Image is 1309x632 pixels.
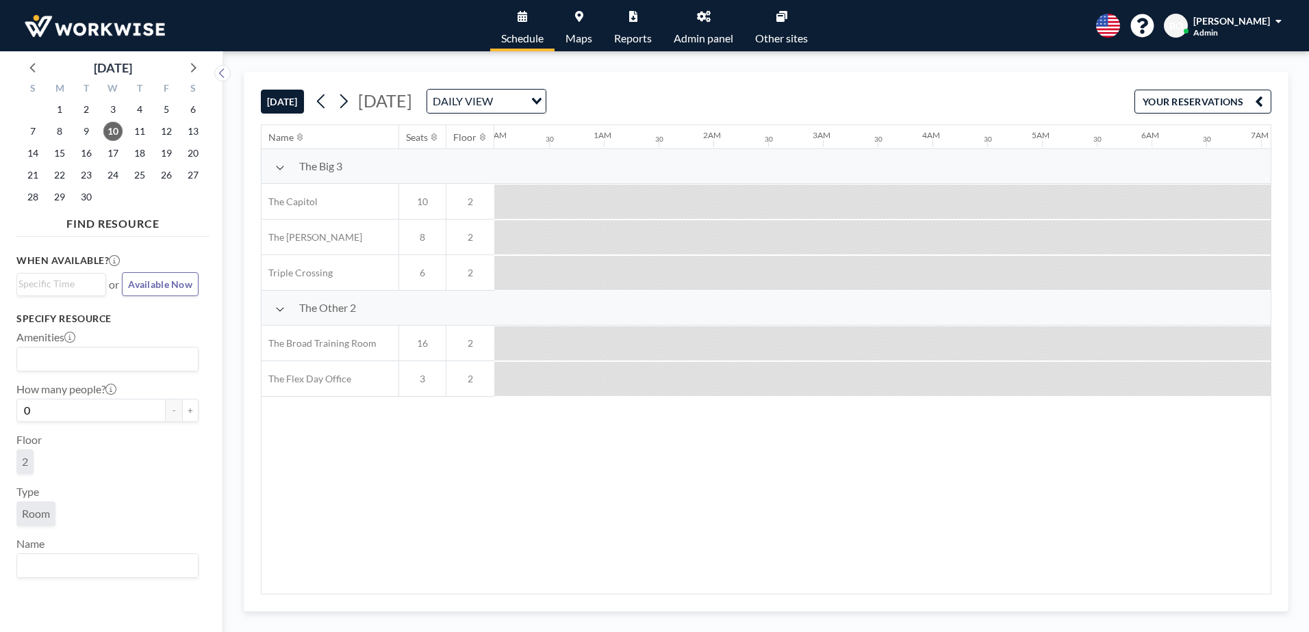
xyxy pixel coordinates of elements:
input: Search for option [18,276,98,291]
span: [PERSON_NAME] [1193,15,1270,27]
span: 2 [446,337,494,350]
span: 6 [399,267,446,279]
span: Admin [1193,27,1218,38]
img: organization-logo [22,12,168,40]
span: Saturday, September 6, 2025 [183,100,203,119]
span: Saturday, September 13, 2025 [183,122,203,141]
span: Tuesday, September 23, 2025 [77,166,96,185]
span: Sunday, September 7, 2025 [23,122,42,141]
label: Type [16,485,39,499]
div: 30 [546,135,554,144]
div: F [153,81,179,98]
div: 30 [655,135,663,144]
span: The Big 3 [299,159,342,173]
div: 4AM [922,130,940,140]
h4: FIND RESOURCE [16,211,209,231]
span: Sunday, September 14, 2025 [23,144,42,163]
span: Friday, September 12, 2025 [157,122,176,141]
span: 3 [399,373,446,385]
div: 3AM [813,130,830,140]
button: - [166,399,182,422]
span: Saturday, September 27, 2025 [183,166,203,185]
span: Friday, September 19, 2025 [157,144,176,163]
span: The Capitol [262,196,318,208]
div: 30 [874,135,882,144]
span: 2 [446,373,494,385]
span: Sunday, September 21, 2025 [23,166,42,185]
input: Search for option [497,92,523,110]
div: 2AM [703,130,721,140]
span: Maps [565,33,592,44]
span: Thursday, September 18, 2025 [130,144,149,163]
span: or [109,278,119,291]
span: Thursday, September 4, 2025 [130,100,149,119]
button: [DATE] [261,90,304,114]
span: Thursday, September 25, 2025 [130,166,149,185]
span: Schedule [501,33,544,44]
span: Tuesday, September 30, 2025 [77,187,96,207]
span: The Flex Day Office [262,373,351,385]
div: 30 [765,135,773,144]
span: Saturday, September 20, 2025 [183,144,203,163]
span: Monday, September 22, 2025 [50,166,69,185]
h3: Specify resource [16,313,199,325]
span: The Broad Training Room [262,337,377,350]
div: Search for option [427,90,546,113]
div: W [100,81,127,98]
div: 30 [984,135,992,144]
span: Admin panel [674,33,733,44]
label: Floor [16,433,42,447]
label: How many people? [16,382,116,396]
div: 5AM [1032,130,1050,140]
span: Wednesday, September 10, 2025 [103,122,123,141]
div: Seats [406,131,428,144]
div: Name [268,131,294,144]
span: 10 [399,196,446,208]
span: DAILY VIEW [430,92,496,110]
input: Search for option [18,350,190,368]
span: Monday, September 29, 2025 [50,187,69,207]
div: 6AM [1141,130,1159,140]
span: 2 [446,267,494,279]
span: 2 [446,231,494,243]
span: Tuesday, September 16, 2025 [77,144,96,163]
span: 8 [399,231,446,243]
span: Friday, September 26, 2025 [157,166,176,185]
div: S [179,81,206,98]
div: 7AM [1251,130,1269,140]
span: Tuesday, September 9, 2025 [77,122,96,141]
span: Tuesday, September 2, 2025 [77,100,96,119]
span: Wednesday, September 17, 2025 [103,144,123,163]
span: Thursday, September 11, 2025 [130,122,149,141]
span: Reports [614,33,652,44]
span: Monday, September 8, 2025 [50,122,69,141]
div: 12AM [484,130,507,140]
input: Search for option [18,557,190,575]
span: BO [1169,20,1183,32]
span: Room [22,507,50,521]
div: Search for option [17,347,198,371]
div: 30 [1203,135,1211,144]
div: T [73,81,100,98]
div: 30 [1093,135,1102,144]
span: Wednesday, September 24, 2025 [103,166,123,185]
div: [DATE] [94,58,132,77]
div: M [47,81,73,98]
span: [DATE] [358,90,412,111]
span: Wednesday, September 3, 2025 [103,100,123,119]
span: 2 [22,455,28,469]
span: Sunday, September 28, 2025 [23,187,42,207]
span: Triple Crossing [262,267,333,279]
div: Search for option [17,274,105,294]
span: Available Now [128,278,192,290]
div: 1AM [594,130,611,140]
label: Amenities [16,330,75,344]
span: The Other 2 [299,301,356,315]
span: 2 [446,196,494,208]
span: 16 [399,337,446,350]
div: S [20,81,47,98]
label: Name [16,537,45,551]
button: Available Now [122,272,199,296]
button: YOUR RESERVATIONS [1134,90,1271,114]
span: Monday, September 15, 2025 [50,144,69,163]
